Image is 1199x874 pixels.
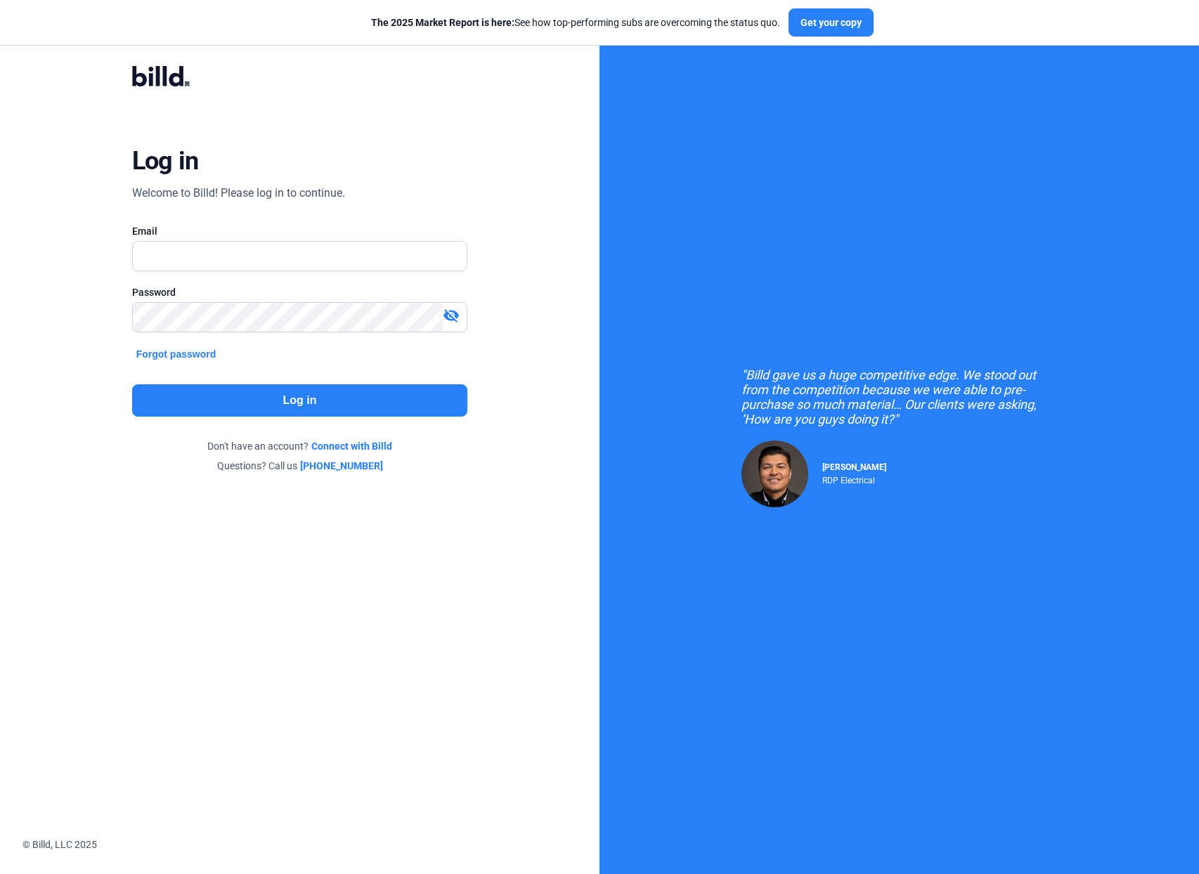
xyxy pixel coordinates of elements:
[822,472,886,485] div: RDP Electrical
[741,441,808,507] img: Raul Pacheco
[132,459,468,473] div: Questions? Call us
[300,459,383,473] a: [PHONE_NUMBER]
[132,145,199,176] div: Log in
[132,285,468,299] div: Password
[371,17,514,28] span: The 2025 Market Report is here:
[371,15,780,30] div: See how top-performing subs are overcoming the status quo.
[132,439,468,453] div: Don't have an account?
[132,346,221,362] button: Forgot password
[132,384,468,417] button: Log in
[789,8,874,37] button: Get your copy
[311,439,392,453] a: Connect with Billd
[443,307,460,324] mat-icon: visibility_off
[741,367,1058,426] div: "Billd gave us a huge competitive edge. We stood out from the competition because we were able to...
[132,185,345,202] div: Welcome to Billd! Please log in to continue.
[132,224,468,238] div: Email
[822,462,886,472] span: [PERSON_NAME]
